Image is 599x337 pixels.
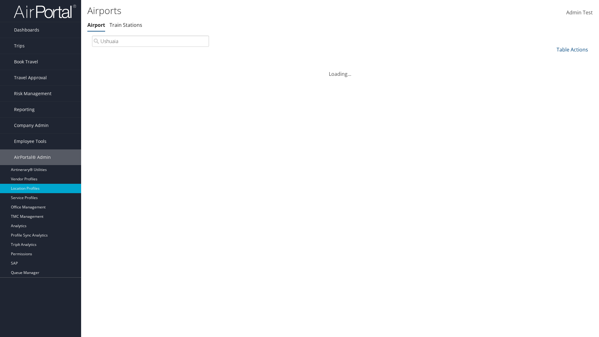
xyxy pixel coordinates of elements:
[110,22,142,28] a: Train Stations
[14,118,49,133] span: Company Admin
[557,46,588,53] a: Table Actions
[14,149,51,165] span: AirPortal® Admin
[87,4,424,17] h1: Airports
[14,134,46,149] span: Employee Tools
[14,38,25,54] span: Trips
[87,63,593,78] div: Loading...
[14,86,51,101] span: Risk Management
[14,54,38,70] span: Book Travel
[566,9,593,16] span: Admin Test
[566,3,593,22] a: Admin Test
[14,4,76,19] img: airportal-logo.png
[87,22,105,28] a: Airport
[14,70,47,85] span: Travel Approval
[14,102,35,117] span: Reporting
[92,36,209,47] input: Search
[14,22,39,38] span: Dashboards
